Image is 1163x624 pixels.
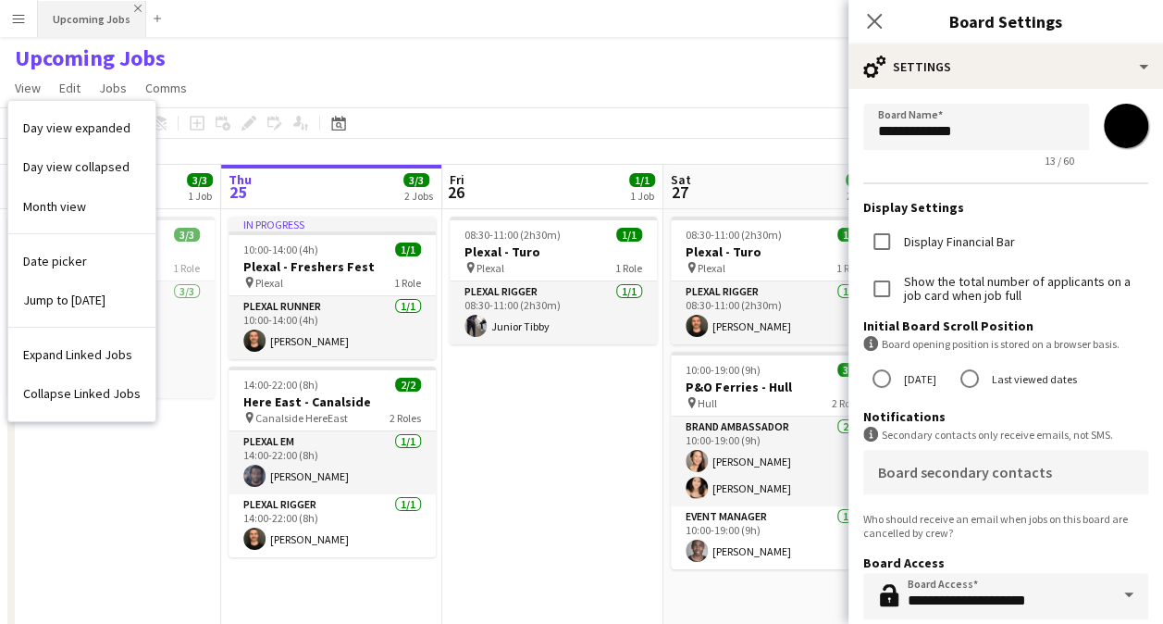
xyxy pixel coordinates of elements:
app-card-role: Plexal Runner1/110:00-14:00 (4h)[PERSON_NAME] [229,296,436,359]
h3: Plexal - Freshers Fest [229,258,436,275]
h3: Board Access [863,555,1148,571]
a: Date picker [8,242,155,281]
div: 2 Jobs [847,189,875,203]
a: Jump to today [8,281,155,319]
span: 25 [226,181,252,203]
h3: Here East - Canalside [229,393,436,410]
button: Upcoming Jobs [38,1,146,37]
div: In progress [229,217,436,231]
app-card-role: Plexal EM1/114:00-22:00 (8h)[PERSON_NAME] [229,431,436,494]
mat-label: Board secondary contacts [878,463,1052,481]
h3: Initial Board Scroll Position [863,318,1148,334]
span: 2 Roles [832,396,863,410]
div: Board opening position is stored on a browser basis. [863,336,1148,352]
a: Jobs [92,76,134,100]
app-job-card: 14:00-22:00 (8h)2/2Here East - Canalside Canalside HereEast2 RolesPlexal EM1/114:00-22:00 (8h)[PE... [229,367,436,557]
app-card-role: Plexal Rigger1/114:00-22:00 (8h)[PERSON_NAME] [229,494,436,557]
span: 3/3 [187,173,213,187]
a: Comms [138,76,194,100]
h3: Plexal - Turo [450,243,657,260]
span: Canalside HereEast [255,411,348,425]
span: 26 [447,181,464,203]
app-card-role: Event Manager1/110:00-19:00 (9h)[PERSON_NAME] [671,506,878,569]
span: 08:30-11:00 (2h30m) [464,228,561,242]
div: Who should receive an email when jobs on this board are cancelled by crew? [863,512,1148,540]
span: 24 [5,181,31,203]
span: 1 Role [615,261,642,275]
app-job-card: In progress10:00-14:00 (4h)1/1Plexal - Freshers Fest Plexal1 RolePlexal Runner1/110:00-14:00 (4h)... [229,217,436,359]
app-job-card: 10:00-19:00 (9h)3/3P&O Ferries - Hull Hull2 RolesBrand Ambassador2/210:00-19:00 (9h)[PERSON_NAME]... [671,352,878,569]
div: Secondary contacts only receive emails, not SMS. [863,427,1148,443]
app-card-role: Plexal Rigger1/108:30-11:00 (2h30m)Junior Tibby [450,281,657,344]
span: Day view expanded [23,119,130,136]
a: Edit [52,76,88,100]
app-job-card: 08:30-11:00 (2h30m)1/1Plexal - Turo Plexal1 RolePlexal Rigger1/108:30-11:00 (2h30m)Junior Tibby [450,217,657,344]
span: Day view collapsed [23,158,130,175]
span: 1 Role [173,261,200,275]
span: 1 Role [836,261,863,275]
app-card-role: Brand Ambassador2/210:00-19:00 (9h)[PERSON_NAME][PERSON_NAME] [671,417,878,506]
a: Collapse Linked Jobs [8,374,155,413]
app-job-card: 08:30-11:00 (2h30m)1/1Plexal - Turo Plexal1 RolePlexal Rigger1/108:30-11:00 (2h30m)[PERSON_NAME] [671,217,878,344]
span: 13 / 60 [1030,154,1089,168]
span: 1/1 [629,173,655,187]
h3: Board Settings [848,9,1163,33]
div: 1 Job [188,189,212,203]
span: Sat [671,171,691,188]
div: 2 Jobs [404,189,433,203]
span: 4/4 [846,173,872,187]
h3: Display Settings [863,199,1148,216]
a: View [7,76,48,100]
div: Settings [848,44,1163,89]
span: View [15,80,41,96]
label: Show the total number of applicants on a job card when job full [900,275,1148,303]
span: Edit [59,80,80,96]
span: 08:30-11:00 (2h30m) [686,228,782,242]
span: Plexal [698,261,725,275]
a: Day view expanded [8,108,155,147]
span: 3/3 [403,173,429,187]
label: Display Financial Bar [900,235,1015,249]
span: Plexal [476,261,504,275]
span: 14:00-22:00 (8h) [243,378,318,392]
span: 1/1 [395,243,421,256]
a: Expand Linked Jobs [8,335,155,374]
a: Day view collapsed [8,147,155,186]
span: 3/3 [174,228,200,242]
span: Comms [145,80,187,96]
label: [DATE] [900,365,936,393]
span: Plexal [255,276,283,290]
app-card-role: Plexal Rigger1/108:30-11:00 (2h30m)[PERSON_NAME] [671,281,878,344]
label: Last viewed dates [988,365,1077,393]
h3: Notifications [863,408,1148,425]
span: Fri [450,171,464,188]
h3: P&O Ferries - Hull [671,379,878,395]
span: 10:00-14:00 (4h) [243,243,318,256]
span: Thu [229,171,252,188]
h1: Upcoming Jobs [15,44,166,72]
div: 1 Job [630,189,654,203]
span: 27 [668,181,691,203]
span: 1/1 [837,228,863,242]
span: 1/1 [616,228,642,242]
span: Jobs [99,80,127,96]
span: 3/3 [837,363,863,377]
span: Jump to [DATE] [23,292,105,308]
span: 1 Role [394,276,421,290]
span: Date picker [23,253,87,269]
h3: Plexal - Turo [671,243,878,260]
span: 10:00-19:00 (9h) [686,363,761,377]
span: Hull [698,396,717,410]
a: Month view [8,187,155,226]
span: 2 Roles [390,411,421,425]
span: Collapse Linked Jobs [23,385,141,402]
span: Month view [23,198,86,215]
span: 2/2 [395,378,421,392]
span: Expand Linked Jobs [23,346,132,363]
